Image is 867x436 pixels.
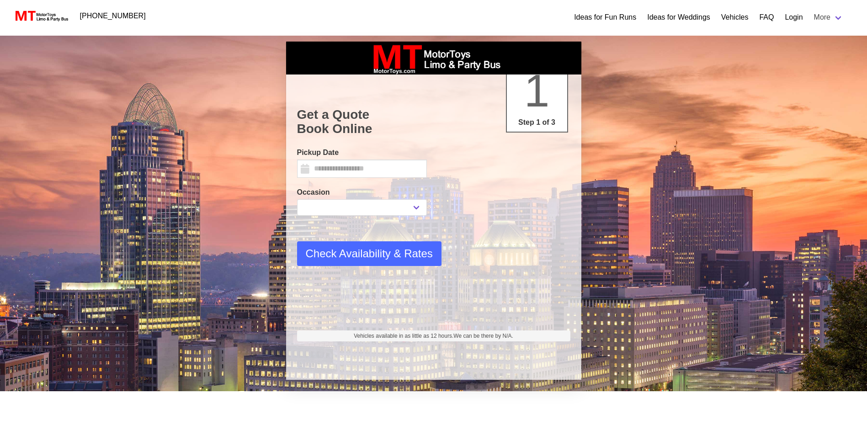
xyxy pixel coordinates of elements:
img: MotorToys Logo [13,10,69,22]
span: 1 [524,65,550,116]
label: Occasion [297,187,427,198]
a: FAQ [759,12,774,23]
a: [PHONE_NUMBER] [74,7,151,25]
a: Ideas for Fun Runs [574,12,636,23]
a: Ideas for Weddings [647,12,710,23]
button: Check Availability & Rates [297,241,441,266]
img: box_logo_brand.jpeg [365,42,502,74]
span: Vehicles available in as little as 12 hours. [354,332,513,340]
a: Login [785,12,803,23]
p: Step 1 of 3 [511,117,564,128]
label: Pickup Date [297,147,427,158]
a: Vehicles [721,12,749,23]
span: Check Availability & Rates [306,245,433,262]
h1: Get a Quote Book Online [297,107,570,136]
a: More [808,8,849,27]
span: We can be there by N/A. [453,333,513,339]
